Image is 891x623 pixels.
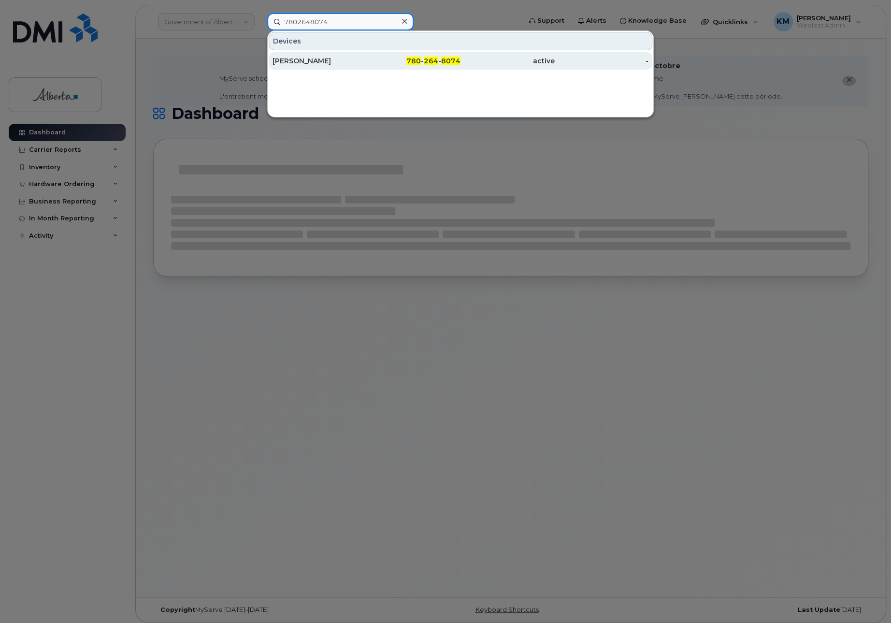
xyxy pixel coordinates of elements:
[269,32,652,50] div: Devices
[460,56,555,66] div: active
[441,57,460,65] span: 8074
[424,57,438,65] span: 264
[406,57,421,65] span: 780
[555,56,649,66] div: -
[273,56,367,66] div: [PERSON_NAME]
[269,52,652,70] a: [PERSON_NAME]780-264-8074active-
[367,56,461,66] div: - -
